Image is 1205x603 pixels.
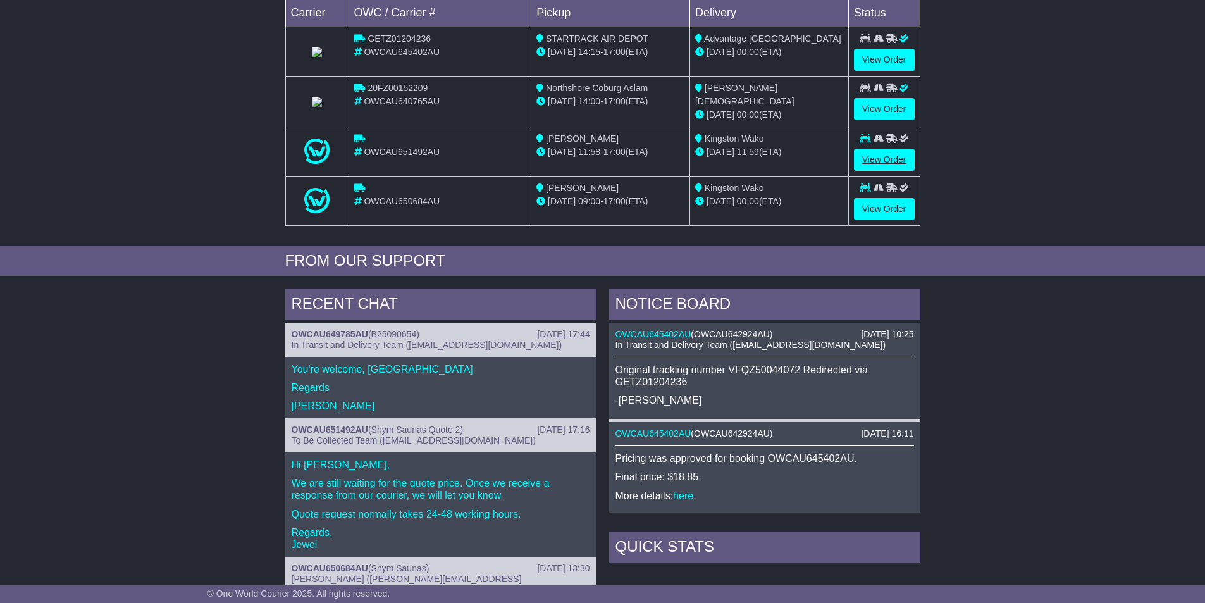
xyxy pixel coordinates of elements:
[861,329,913,340] div: [DATE] 10:25
[292,425,590,435] div: ( )
[292,526,590,550] p: Regards, Jewel
[548,47,576,57] span: [DATE]
[705,134,764,144] span: Kingston Wako
[737,196,759,206] span: 00:00
[615,340,886,350] span: In Transit and Delivery Team ([EMAIL_ADDRESS][DOMAIN_NAME])
[854,198,915,220] a: View Order
[673,490,693,501] a: here
[609,566,920,598] td: Deliveries
[292,340,562,350] span: In Transit and Delivery Team ([EMAIL_ADDRESS][DOMAIN_NAME])
[603,196,626,206] span: 17:00
[615,364,914,388] p: Original tracking number VFQZ50044072 Redirected via GETZ01204236
[695,108,843,121] div: (ETA)
[312,47,322,57] img: StarTrack.png
[548,196,576,206] span: [DATE]
[546,34,648,44] span: STARTRACK AIR DEPOT
[292,363,590,375] p: You're welcome, [GEOGRAPHIC_DATA]
[548,96,576,106] span: [DATE]
[704,34,841,44] span: Advantage [GEOGRAPHIC_DATA]
[737,47,759,57] span: 00:00
[854,98,915,120] a: View Order
[536,146,684,159] div: - (ETA)
[737,109,759,120] span: 00:00
[707,147,734,157] span: [DATE]
[695,195,843,208] div: (ETA)
[371,425,460,435] span: Shym Saunas Quote 2
[737,147,759,157] span: 11:59
[615,490,914,502] p: More details: .
[695,46,843,59] div: (ETA)
[861,428,913,439] div: [DATE] 16:11
[364,47,440,57] span: OWCAU645402AU
[615,428,691,438] a: OWCAU645402AU
[694,329,770,339] span: OWCAU642924AU
[615,329,691,339] a: OWCAU645402AU
[368,34,431,44] span: GETZ01204236
[292,459,590,471] p: Hi [PERSON_NAME],
[364,147,440,157] span: OWCAU651492AU
[705,183,764,193] span: Kingston Wako
[615,329,914,340] div: ( )
[292,477,590,501] p: We are still waiting for the quote price. Once we receive a response from our courier, we will le...
[609,532,920,566] div: Quick Stats
[292,329,590,340] div: ( )
[285,289,596,323] div: RECENT CHAT
[536,195,684,208] div: - (ETA)
[707,47,734,57] span: [DATE]
[603,147,626,157] span: 17:00
[292,425,368,435] a: OWCAU651492AU
[615,394,914,406] p: -[PERSON_NAME]
[615,452,914,464] p: Pricing was approved for booking OWCAU645402AU.
[546,83,648,93] span: Northshore Coburg Aslam
[578,47,600,57] span: 14:15
[695,146,843,159] div: (ETA)
[292,329,368,339] a: OWCAU649785AU
[312,97,322,107] img: StarTrack.png
[207,588,390,599] span: © One World Courier 2025. All rights reserved.
[615,471,914,483] p: Final price: $18.85.
[609,289,920,323] div: NOTICE BOARD
[854,149,915,171] a: View Order
[536,95,684,108] div: - (ETA)
[292,400,590,412] p: [PERSON_NAME]
[285,252,920,270] div: FROM OUR SUPPORT
[537,563,590,574] div: [DATE] 13:30
[371,563,426,573] span: Shym Saunas
[546,183,619,193] span: [PERSON_NAME]
[546,134,619,144] span: [PERSON_NAME]
[578,147,600,157] span: 11:58
[292,435,536,445] span: To Be Collected Team ([EMAIL_ADDRESS][DOMAIN_NAME])
[615,428,914,439] div: ( )
[292,563,368,573] a: OWCAU650684AU
[707,109,734,120] span: [DATE]
[292,563,590,574] div: ( )
[292,382,590,394] p: Regards
[364,196,440,206] span: OWCAU650684AU
[707,196,734,206] span: [DATE]
[368,83,428,93] span: 20FZ00152209
[548,147,576,157] span: [DATE]
[536,46,684,59] div: - (ETA)
[854,49,915,71] a: View Order
[537,425,590,435] div: [DATE] 17:16
[304,188,330,213] img: One_World_Courier.png
[304,139,330,164] img: One_World_Courier.png
[578,196,600,206] span: 09:00
[371,329,417,339] span: B25090654
[603,47,626,57] span: 17:00
[364,96,440,106] span: OWCAU640765AU
[603,96,626,106] span: 17:00
[694,428,770,438] span: OWCAU642924AU
[292,574,522,595] span: [PERSON_NAME] ([PERSON_NAME][EMAIL_ADDRESS][DOMAIN_NAME])
[292,508,590,520] p: Quote request normally takes 24-48 working hours.
[578,96,600,106] span: 14:00
[537,329,590,340] div: [DATE] 17:44
[695,83,794,106] span: [PERSON_NAME][DEMOGRAPHIC_DATA]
